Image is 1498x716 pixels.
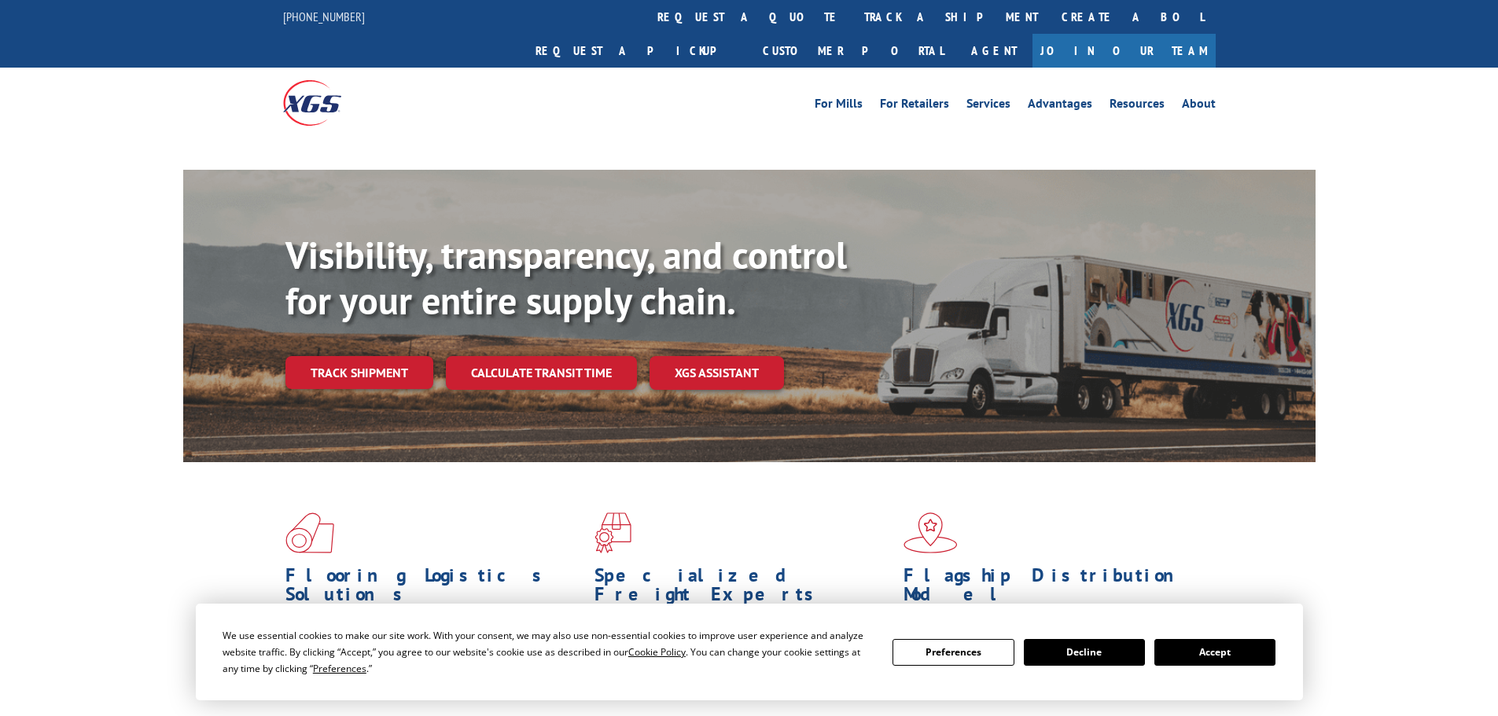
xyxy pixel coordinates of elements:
[223,627,874,677] div: We use essential cookies to make our site work. With your consent, we may also use non-essential ...
[285,356,433,389] a: Track shipment
[815,97,863,115] a: For Mills
[285,566,583,611] h1: Flooring Logistics Solutions
[880,97,949,115] a: For Retailers
[1024,639,1145,666] button: Decline
[966,97,1010,115] a: Services
[1154,639,1275,666] button: Accept
[955,34,1032,68] a: Agent
[904,512,958,553] img: xgs-icon-flagship-distribution-model-red
[313,662,366,675] span: Preferences
[1110,97,1165,115] a: Resources
[1028,97,1092,115] a: Advantages
[893,639,1014,666] button: Preferences
[196,604,1303,700] div: Cookie Consent Prompt
[524,34,751,68] a: Request a pickup
[1032,34,1216,68] a: Join Our Team
[628,645,686,659] span: Cookie Policy
[904,566,1201,611] h1: Flagship Distribution Model
[1182,97,1216,115] a: About
[446,356,637,390] a: Calculate transit time
[751,34,955,68] a: Customer Portal
[650,356,784,390] a: XGS ASSISTANT
[283,9,365,24] a: [PHONE_NUMBER]
[594,512,631,553] img: xgs-icon-focused-on-flooring-red
[285,512,334,553] img: xgs-icon-total-supply-chain-intelligence-red
[285,230,847,325] b: Visibility, transparency, and control for your entire supply chain.
[594,566,892,611] h1: Specialized Freight Experts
